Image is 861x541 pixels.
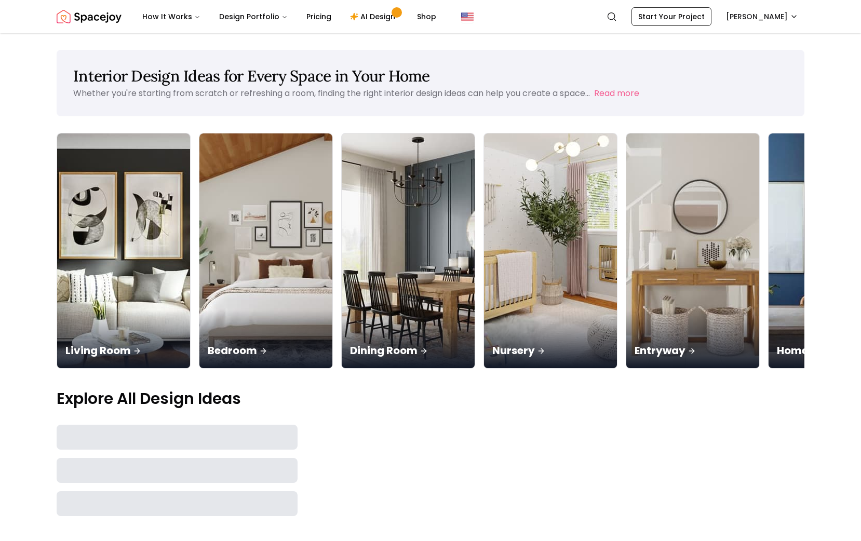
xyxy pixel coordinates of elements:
[635,343,751,358] p: Entryway
[298,6,340,27] a: Pricing
[73,66,788,85] h1: Interior Design Ideas for Every Space in Your Home
[199,133,332,368] img: Bedroom
[57,6,122,27] a: Spacejoy
[720,7,804,26] button: [PERSON_NAME]
[134,6,445,27] nav: Main
[73,87,590,99] p: Whether you're starting from scratch or refreshing a room, finding the right interior design idea...
[409,6,445,27] a: Shop
[208,343,324,358] p: Bedroom
[492,343,609,358] p: Nursery
[134,6,209,27] button: How It Works
[199,133,333,369] a: BedroomBedroom
[626,133,759,368] img: Entryway
[342,133,475,368] img: Dining Room
[484,133,617,368] img: Nursery
[57,133,191,369] a: Living RoomLiving Room
[483,133,617,369] a: NurseryNursery
[626,133,760,369] a: EntrywayEntryway
[57,389,804,408] p: Explore All Design Ideas
[461,10,474,23] img: United States
[342,6,407,27] a: AI Design
[350,343,466,358] p: Dining Room
[57,133,190,368] img: Living Room
[57,6,122,27] img: Spacejoy Logo
[211,6,296,27] button: Design Portfolio
[341,133,475,369] a: Dining RoomDining Room
[65,343,182,358] p: Living Room
[594,87,639,100] button: Read more
[631,7,711,26] a: Start Your Project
